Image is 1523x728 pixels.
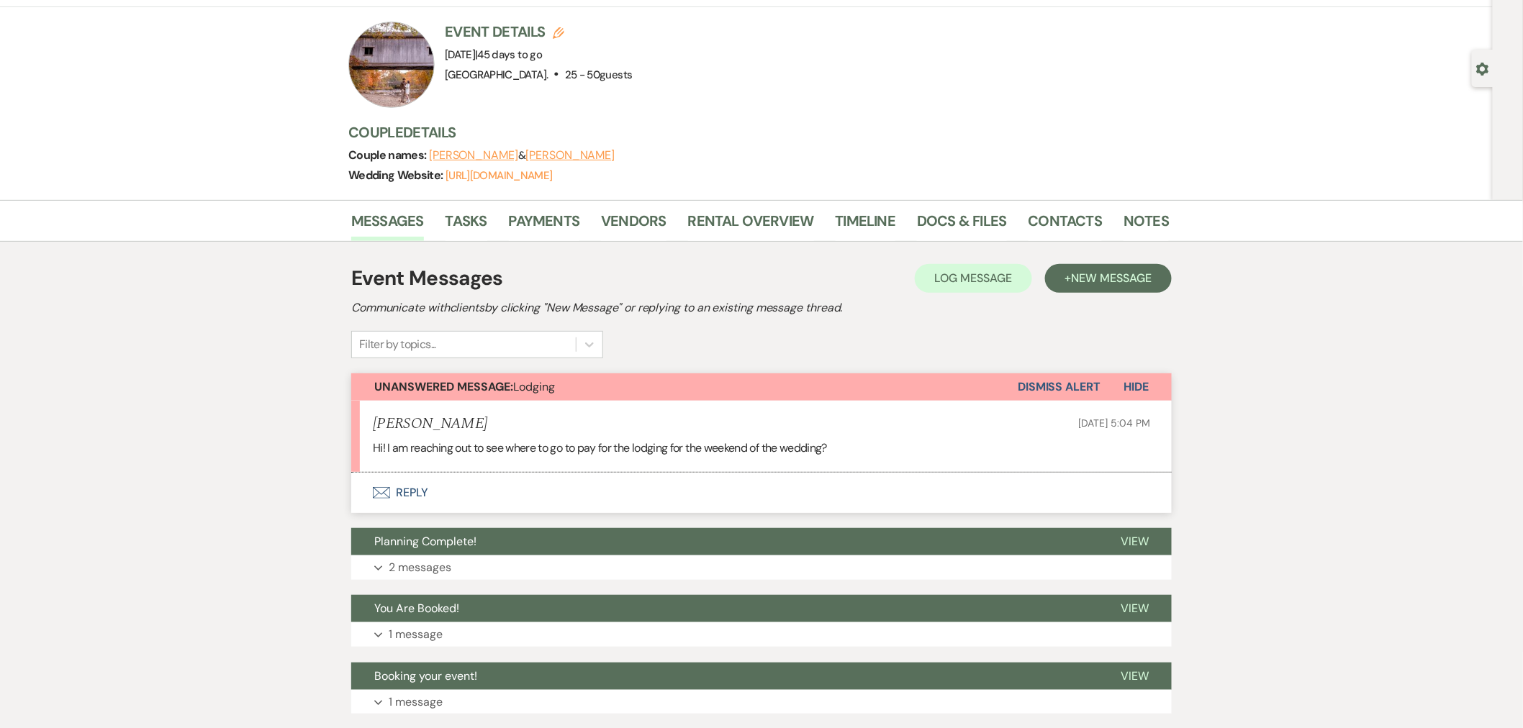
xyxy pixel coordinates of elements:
h2: Communicate with clients by clicking "New Message" or replying to an existing message thread. [351,299,1172,317]
button: Reply [351,473,1172,513]
p: Hi! I am reaching out to see where to go to pay for the lodging for the weekend of the wedding? [373,439,1150,458]
a: Vendors [601,209,666,241]
span: Couple names: [348,147,429,163]
p: 1 message [389,625,443,644]
div: Filter by topics... [359,336,436,353]
span: New Message [1072,270,1152,286]
span: Lodging [374,379,555,394]
button: Booking your event! [351,663,1098,690]
span: Hide [1124,379,1149,394]
strong: Unanswered Message: [374,379,513,394]
a: [URL][DOMAIN_NAME] [446,168,552,183]
h3: Couple Details [348,122,1154,142]
button: Unanswered Message:Lodging [351,373,1018,401]
span: View [1121,534,1149,549]
a: Rental Overview [688,209,814,241]
p: 1 message [389,693,443,711]
span: View [1121,601,1149,616]
span: Wedding Website: [348,168,446,183]
span: [DATE] [445,47,542,62]
button: You Are Booked! [351,595,1098,622]
h5: [PERSON_NAME] [373,415,487,433]
span: [DATE] 5:04 PM [1079,417,1150,429]
button: [PERSON_NAME] [429,150,518,161]
button: View [1098,528,1172,555]
button: 2 messages [351,555,1172,580]
button: View [1098,595,1172,622]
a: Timeline [836,209,896,241]
span: View [1121,668,1149,683]
button: Log Message [915,264,1032,293]
a: Contacts [1029,209,1103,241]
button: 1 message [351,690,1172,714]
button: Hide [1101,373,1172,401]
span: 45 days to go [478,47,543,62]
span: You Are Booked! [374,601,459,616]
span: Log Message [935,270,1012,286]
p: 2 messages [389,558,451,577]
button: Open lead details [1476,61,1489,75]
span: Planning Complete! [374,534,476,549]
a: Messages [351,209,424,241]
a: Tasks [446,209,487,241]
span: & [429,148,615,163]
span: | [475,47,542,62]
button: Dismiss Alert [1018,373,1101,401]
a: Payments [509,209,580,241]
span: [GEOGRAPHIC_DATA]. [445,68,548,82]
button: +New Message [1045,264,1172,293]
span: 25 - 50 guests [565,68,633,82]
button: [PERSON_NAME] [525,150,615,161]
h1: Event Messages [351,263,503,294]
span: Booking your event! [374,668,477,683]
a: Notes [1124,209,1169,241]
button: Planning Complete! [351,528,1098,555]
a: Docs & Files [917,209,1006,241]
button: View [1098,663,1172,690]
h3: Event Details [445,22,633,42]
button: 1 message [351,622,1172,647]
